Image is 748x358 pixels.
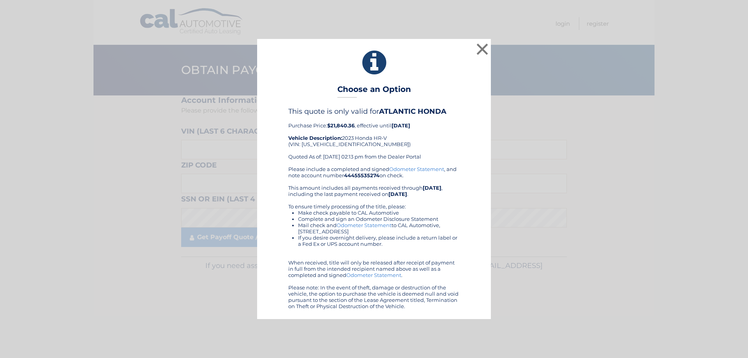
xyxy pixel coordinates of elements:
[379,107,446,116] b: ATLANTIC HONDA
[423,185,441,191] b: [DATE]
[337,85,411,98] h3: Choose an Option
[288,135,342,141] strong: Vehicle Description:
[389,166,444,172] a: Odometer Statement
[288,107,460,166] div: Purchase Price: , effective until 2023 Honda HR-V (VIN: [US_VEHICLE_IDENTIFICATION_NUMBER]) Quote...
[392,122,410,129] b: [DATE]
[344,172,379,178] b: 44455535274
[337,222,392,228] a: Odometer Statement
[298,222,460,235] li: Mail check and to CAL Automotive, [STREET_ADDRESS]
[298,210,460,216] li: Make check payable to CAL Automotive
[298,216,460,222] li: Complete and sign an Odometer Disclosure Statement
[327,122,355,129] b: $21,840.36
[388,191,407,197] b: [DATE]
[475,41,490,57] button: ×
[288,166,460,309] div: Please include a completed and signed , and note account number on check. This amount includes al...
[298,235,460,247] li: If you desire overnight delivery, please include a return label or a Fed Ex or UPS account number.
[288,107,460,116] h4: This quote is only valid for
[346,272,401,278] a: Odometer Statement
